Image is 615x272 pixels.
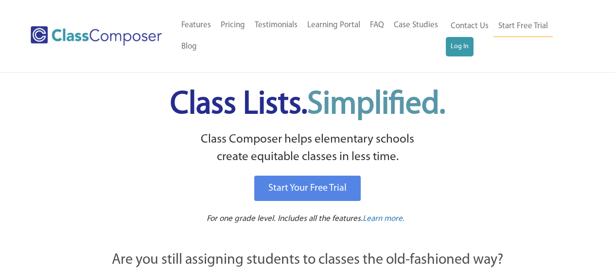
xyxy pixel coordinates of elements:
[176,36,202,57] a: Blog
[250,15,302,36] a: Testimonials
[58,131,557,166] p: Class Composer helps elementary schools create equitable classes in less time.
[302,15,365,36] a: Learning Portal
[363,215,404,223] span: Learn more.
[31,26,162,46] img: Class Composer
[207,215,363,223] span: For one grade level. Includes all the features.
[60,250,556,271] p: Are you still assigning students to classes the old-fashioned way?
[176,15,216,36] a: Features
[176,15,446,57] nav: Header Menu
[493,16,553,37] a: Start Free Trial
[307,89,445,121] span: Simplified.
[365,15,389,36] a: FAQ
[446,16,577,56] nav: Header Menu
[254,176,361,201] a: Start Your Free Trial
[363,213,404,225] a: Learn more.
[446,37,474,56] a: Log In
[268,183,347,193] span: Start Your Free Trial
[170,89,445,121] span: Class Lists.
[389,15,443,36] a: Case Studies
[216,15,250,36] a: Pricing
[446,16,493,37] a: Contact Us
